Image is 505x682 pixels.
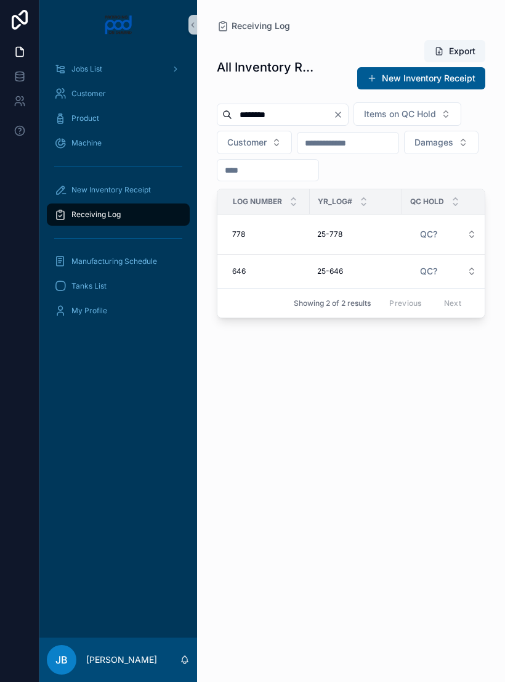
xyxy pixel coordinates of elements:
[317,266,395,276] a: 25-646
[47,275,190,297] a: Tanks List
[71,306,107,316] span: My Profile
[364,108,436,120] span: Items on QC Hold
[333,110,348,120] button: Clear
[410,260,487,283] a: Select Button
[294,298,371,308] span: Showing 2 of 2 results
[47,58,190,80] a: Jobs List
[414,136,453,149] span: Damages
[420,228,437,240] span: QC?
[410,223,487,246] a: Select Button
[47,203,190,226] a: Receiving Log
[233,197,282,207] span: Log Number
[232,20,290,32] span: Receiving Log
[357,67,485,89] button: New Inventory Receipt
[353,102,461,126] button: Select Button
[47,179,190,201] a: New Inventory Receipt
[217,20,290,32] a: Receiving Log
[71,257,157,266] span: Manufacturing Schedule
[227,136,267,149] span: Customer
[420,265,437,277] span: QC?
[317,229,395,239] a: 25-778
[232,229,302,239] a: 778
[47,300,190,322] a: My Profile
[232,266,246,276] span: 646
[55,652,68,667] span: JB
[47,107,190,129] a: Product
[47,250,190,273] a: Manufacturing Schedule
[71,64,102,74] span: Jobs List
[424,40,485,62] button: Export
[39,49,197,338] div: scrollable content
[232,266,302,276] a: 646
[232,229,245,239] span: 778
[410,260,487,282] button: Select Button
[71,210,121,220] span: Receiving Log
[410,223,487,245] button: Select Button
[217,59,320,76] h1: All Inventory Receipts
[47,83,190,105] a: Customer
[86,654,157,666] p: [PERSON_NAME]
[217,131,292,154] button: Select Button
[317,229,342,239] span: 25-778
[71,113,99,123] span: Product
[71,138,102,148] span: Machine
[71,185,151,195] span: New Inventory Receipt
[47,132,190,154] a: Machine
[71,89,106,99] span: Customer
[71,281,107,291] span: Tanks List
[318,197,352,207] span: YR_LOG#
[317,266,343,276] span: 25-646
[404,131,479,154] button: Select Button
[104,15,133,35] img: App logo
[410,197,444,207] span: QC Hold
